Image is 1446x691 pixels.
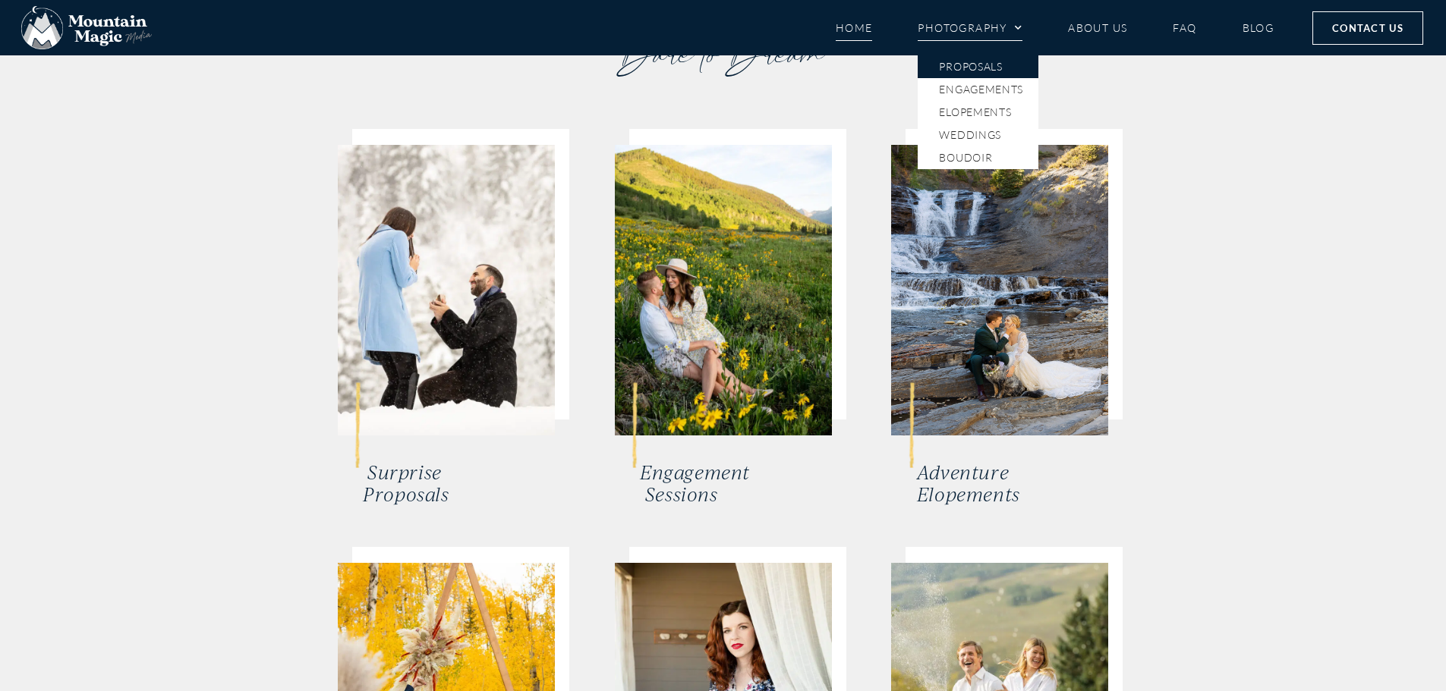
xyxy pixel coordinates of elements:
[1173,14,1196,41] a: FAQ
[918,55,1038,78] a: Proposals
[917,460,1020,506] a: AdventureElopements
[338,145,555,435] img: Aspen Carriage and Sleigh snowy Aspen, CO surprise proposal sleigh ride winter blue coat on one k...
[640,460,750,506] a: EngagementSessions
[918,14,1022,41] a: Photography
[918,55,1038,169] ul: Photography
[1332,20,1403,36] span: Contact Us
[918,146,1038,169] a: Boudoir
[1068,14,1127,41] a: About Us
[918,78,1038,101] a: Engagements
[615,145,832,435] img: engagements woman in hat sitting on man's lap in field of yellow sunflowers in one of the best an...
[836,14,873,41] a: Home
[918,124,1038,146] a: Weddings
[363,460,449,506] a: SurpriseProposals
[918,101,1038,124] a: Elopements
[891,145,1108,435] img: Crested Butte Elopement Secret Waterfall GIF Adventure photographer Colorado photographers weddin...
[1312,11,1423,45] a: Contact Us
[21,6,152,50] img: Mountain Magic Media photography logo Crested Butte Photographer
[836,14,1274,41] nav: Menu
[1243,14,1274,41] a: Blog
